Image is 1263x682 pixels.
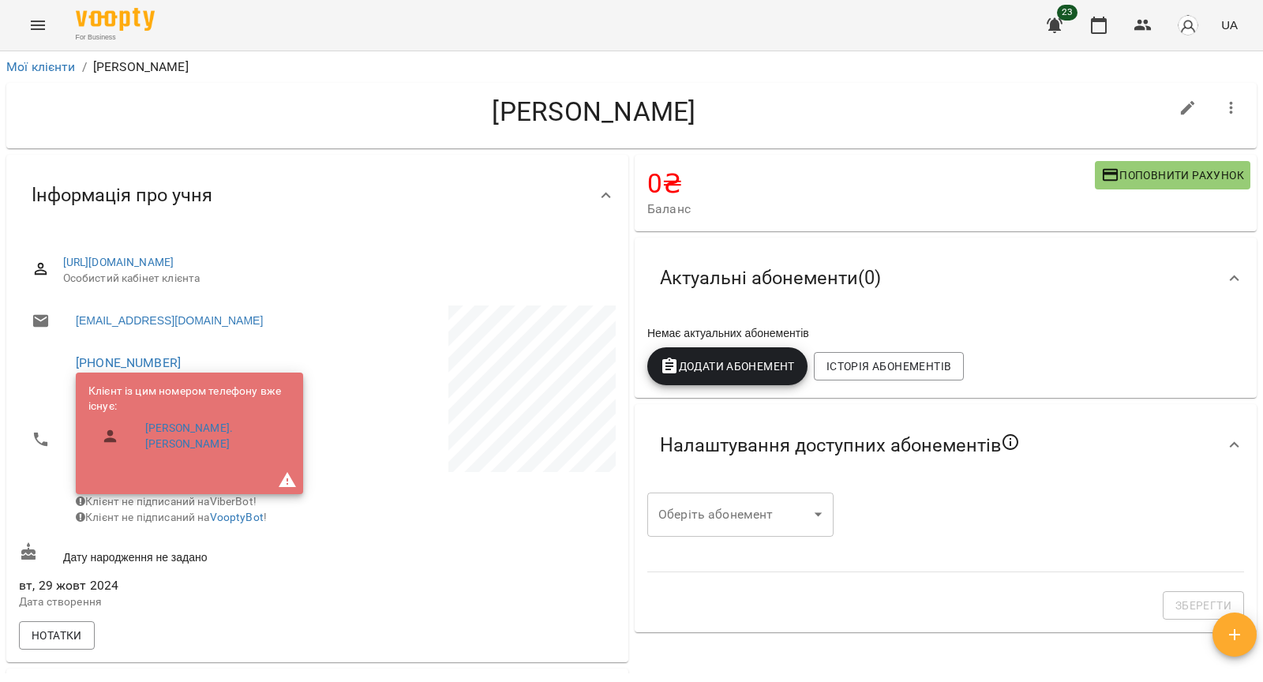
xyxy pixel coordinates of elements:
span: Поповнити рахунок [1101,166,1244,185]
button: Додати Абонемент [647,347,808,385]
svg: Якщо не обрано жодного, клієнт зможе побачити всі публічні абонементи [1001,433,1020,452]
div: Дату народження не задано [16,539,317,568]
span: Додати Абонемент [660,357,795,376]
li: / [82,58,87,77]
img: Voopty Logo [76,8,155,31]
a: Мої клієнти [6,59,76,74]
span: For Business [76,32,155,43]
img: avatar_s.png [1177,14,1199,36]
span: Інформація про учня [32,183,212,208]
p: Дата створення [19,594,314,610]
div: Актуальні абонементи(0) [635,238,1257,319]
span: Баланс [647,200,1095,219]
span: UA [1221,17,1238,33]
a: [URL][DOMAIN_NAME] [63,256,174,268]
button: Історія абонементів [814,352,964,380]
span: 23 [1057,5,1077,21]
span: Клієнт не підписаний на ViberBot! [76,495,257,508]
span: Історія абонементів [826,357,951,376]
span: Клієнт не підписаний на ! [76,511,267,523]
span: вт, 29 жовт 2024 [19,576,314,595]
h4: [PERSON_NAME] [19,96,1169,128]
div: ​ [647,493,834,537]
div: Інформація про учня [6,155,628,236]
nav: breadcrumb [6,58,1257,77]
span: Особистий кабінет клієнта [63,271,603,287]
h4: 0 ₴ [647,167,1095,200]
button: Поповнити рахунок [1095,161,1250,189]
a: [EMAIL_ADDRESS][DOMAIN_NAME] [76,313,263,328]
button: Нотатки [19,621,95,650]
div: Немає актуальних абонементів [644,322,1247,344]
button: UA [1215,10,1244,39]
a: [PERSON_NAME]. [PERSON_NAME] [145,421,278,452]
a: [PHONE_NUMBER] [76,355,181,370]
ul: Клієнт із цим номером телефону вже існує: [88,384,290,465]
span: Актуальні абонементи ( 0 ) [660,266,881,290]
div: Налаштування доступних абонементів [635,404,1257,486]
p: [PERSON_NAME] [93,58,189,77]
span: Налаштування доступних абонементів [660,433,1020,458]
button: Menu [19,6,57,44]
span: Нотатки [32,626,82,645]
a: VooptyBot [210,511,264,523]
